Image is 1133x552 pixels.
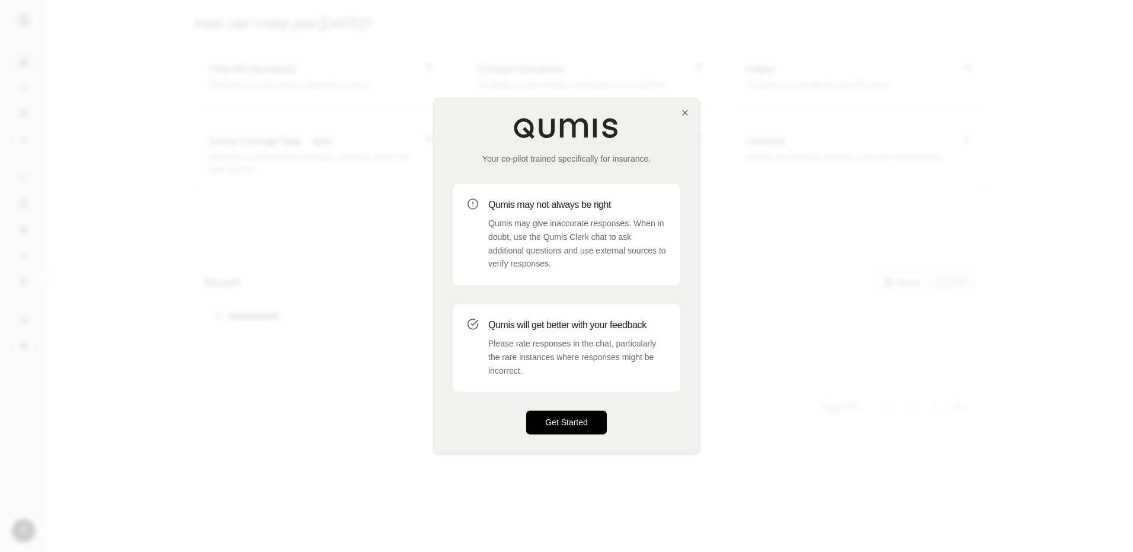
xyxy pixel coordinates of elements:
[488,217,666,271] p: Qumis may give inaccurate responses. When in doubt, use the Qumis Clerk chat to ask additional qu...
[513,117,620,139] img: Qumis Logo
[488,198,666,212] h3: Qumis may not always be right
[488,318,666,332] h3: Qumis will get better with your feedback
[526,411,607,435] button: Get Started
[453,153,680,165] p: Your co-pilot trained specifically for insurance.
[488,337,666,377] p: Please rate responses in the chat, particularly the rare instances where responses might be incor...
